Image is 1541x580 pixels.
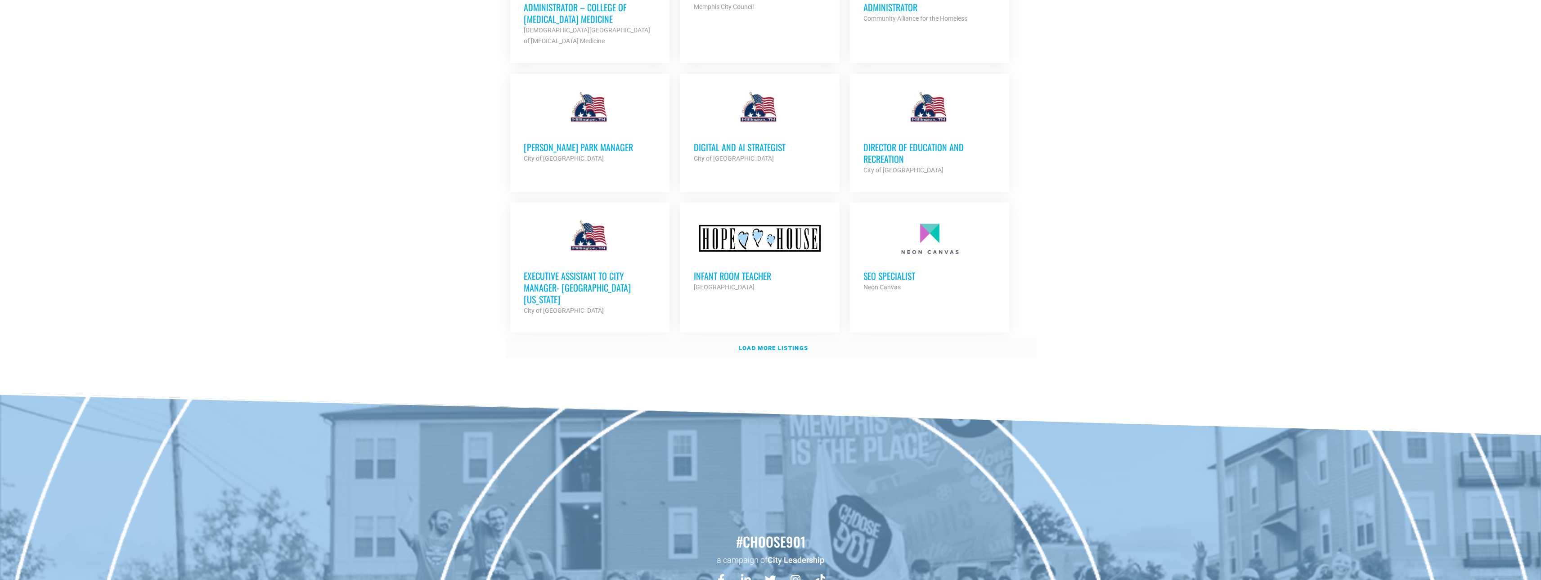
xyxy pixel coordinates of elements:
[863,166,943,174] strong: City of [GEOGRAPHIC_DATA]
[524,155,604,162] strong: City of [GEOGRAPHIC_DATA]
[739,345,808,351] strong: Load more listings
[694,141,826,153] h3: Digital and AI Strategist
[850,74,1009,189] a: Director of Education and Recreation City of [GEOGRAPHIC_DATA]
[510,202,669,329] a: Executive Assistant to City Manager- [GEOGRAPHIC_DATA] [US_STATE] City of [GEOGRAPHIC_DATA]
[505,338,1036,359] a: Load more listings
[850,202,1009,306] a: SEO Specialist Neon Canvas
[524,307,604,314] strong: City of [GEOGRAPHIC_DATA]
[863,270,996,282] h3: SEO Specialist
[4,554,1537,566] p: a campaign of
[863,283,901,291] strong: Neon Canvas
[524,27,650,45] strong: [DEMOGRAPHIC_DATA][GEOGRAPHIC_DATA] of [MEDICAL_DATA] Medicine
[694,270,826,282] h3: Infant Room Teacher
[768,555,824,565] a: City Leadership
[680,74,840,177] a: Digital and AI Strategist City of [GEOGRAPHIC_DATA]
[524,270,656,305] h3: Executive Assistant to City Manager- [GEOGRAPHIC_DATA] [US_STATE]
[680,202,840,306] a: Infant Room Teacher [GEOGRAPHIC_DATA]
[524,141,656,153] h3: [PERSON_NAME] PARK MANAGER
[863,141,996,165] h3: Director of Education and Recreation
[863,15,967,22] strong: Community Alliance for the Homeless
[510,74,669,177] a: [PERSON_NAME] PARK MANAGER City of [GEOGRAPHIC_DATA]
[694,155,774,162] strong: City of [GEOGRAPHIC_DATA]
[4,532,1537,551] h2: #choose901
[694,283,755,291] strong: [GEOGRAPHIC_DATA]
[694,3,754,10] strong: Memphis City Council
